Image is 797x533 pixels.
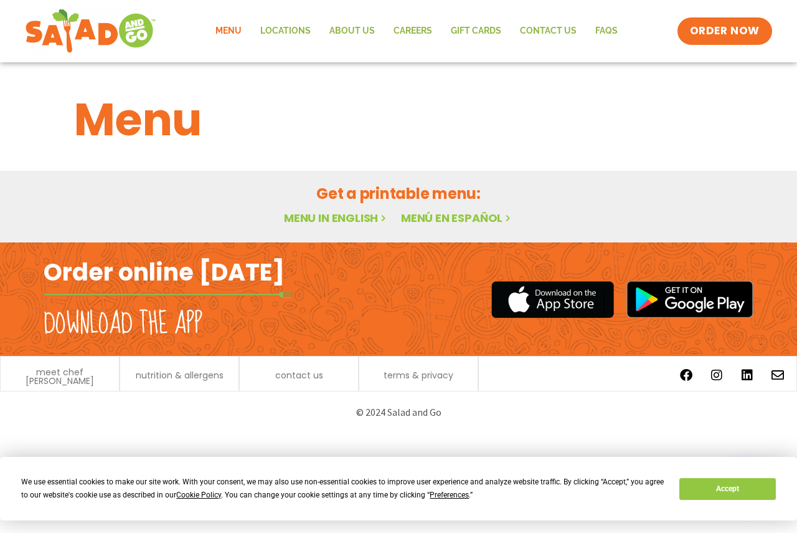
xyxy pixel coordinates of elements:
[176,491,221,499] span: Cookie Policy
[491,279,614,320] img: appstore
[251,17,320,46] a: Locations
[586,17,627,46] a: FAQs
[74,86,723,153] h1: Menu
[25,6,156,56] img: new-SAG-logo-768×292
[21,476,664,502] div: We use essential cookies to make our site work. With your consent, we may also use non-essential ...
[44,291,293,298] img: fork
[74,183,723,204] h2: Get a printable menu:
[384,17,441,46] a: Careers
[136,371,224,380] a: nutrition & allergens
[384,371,453,380] a: terms & privacy
[679,478,775,500] button: Accept
[50,404,747,421] p: © 2024 Salad and Go
[690,24,760,39] span: ORDER NOW
[206,17,251,46] a: Menu
[626,281,753,318] img: google_play
[284,210,389,226] a: Menu in English
[7,368,113,385] a: meet chef [PERSON_NAME]
[401,210,513,226] a: Menú en español
[677,17,772,45] a: ORDER NOW
[441,17,511,46] a: GIFT CARDS
[44,307,202,342] h2: Download the app
[206,17,627,46] nav: Menu
[44,257,285,287] h2: Order online [DATE]
[320,17,384,46] a: About Us
[275,371,323,380] a: contact us
[430,491,469,499] span: Preferences
[511,17,586,46] a: Contact Us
